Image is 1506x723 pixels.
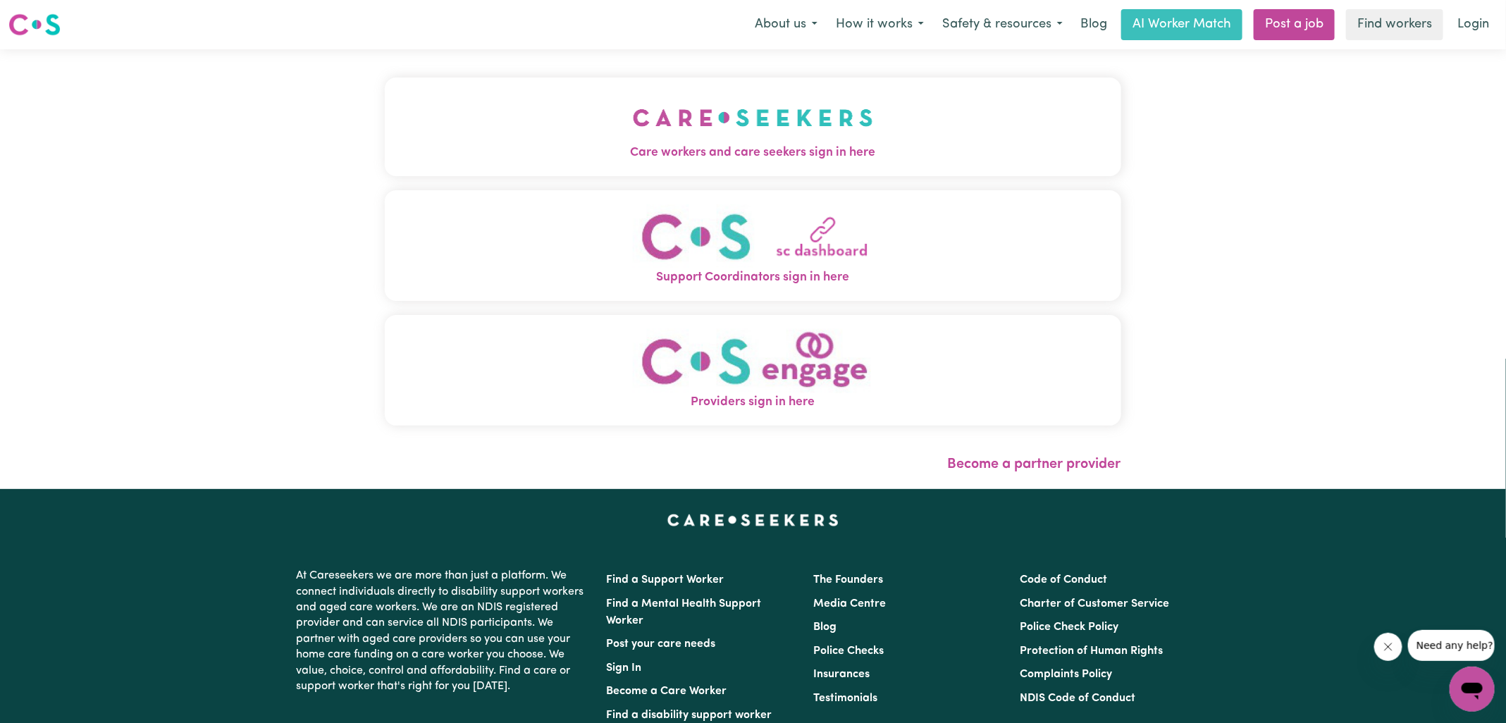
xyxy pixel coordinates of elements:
a: Complaints Policy [1020,669,1112,680]
a: Charter of Customer Service [1020,598,1169,610]
a: Find workers [1346,9,1443,40]
button: Providers sign in here [385,315,1121,426]
a: Sign In [607,662,642,674]
a: Careseekers home page [667,514,839,526]
span: Providers sign in here [385,393,1121,412]
a: Blog [813,622,837,633]
a: Police Check Policy [1020,622,1118,633]
button: Care workers and care seekers sign in here [385,78,1121,176]
a: Media Centre [813,598,886,610]
p: At Careseekers we are more than just a platform. We connect individuals directly to disability su... [297,562,590,700]
a: Police Checks [813,645,884,657]
a: Testimonials [813,693,877,704]
iframe: Button to launch messaging window [1450,667,1495,712]
a: Insurances [813,669,870,680]
iframe: Close message [1374,633,1402,661]
a: Code of Conduct [1020,574,1107,586]
a: Find a Support Worker [607,574,724,586]
span: Care workers and care seekers sign in here [385,144,1121,162]
button: How it works [827,10,933,39]
img: Careseekers logo [8,12,61,37]
button: Safety & resources [933,10,1072,39]
a: AI Worker Match [1121,9,1242,40]
a: Careseekers logo [8,8,61,41]
button: Support Coordinators sign in here [385,190,1121,301]
a: Protection of Human Rights [1020,645,1163,657]
iframe: Message from company [1408,630,1495,661]
a: NDIS Code of Conduct [1020,693,1135,704]
span: Support Coordinators sign in here [385,268,1121,287]
a: Become a partner provider [948,457,1121,471]
a: Find a disability support worker [607,710,772,721]
a: The Founders [813,574,883,586]
a: Find a Mental Health Support Worker [607,598,762,626]
a: Become a Care Worker [607,686,727,697]
button: About us [746,10,827,39]
a: Login [1449,9,1498,40]
a: Post your care needs [607,638,716,650]
a: Post a job [1254,9,1335,40]
a: Blog [1072,9,1116,40]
